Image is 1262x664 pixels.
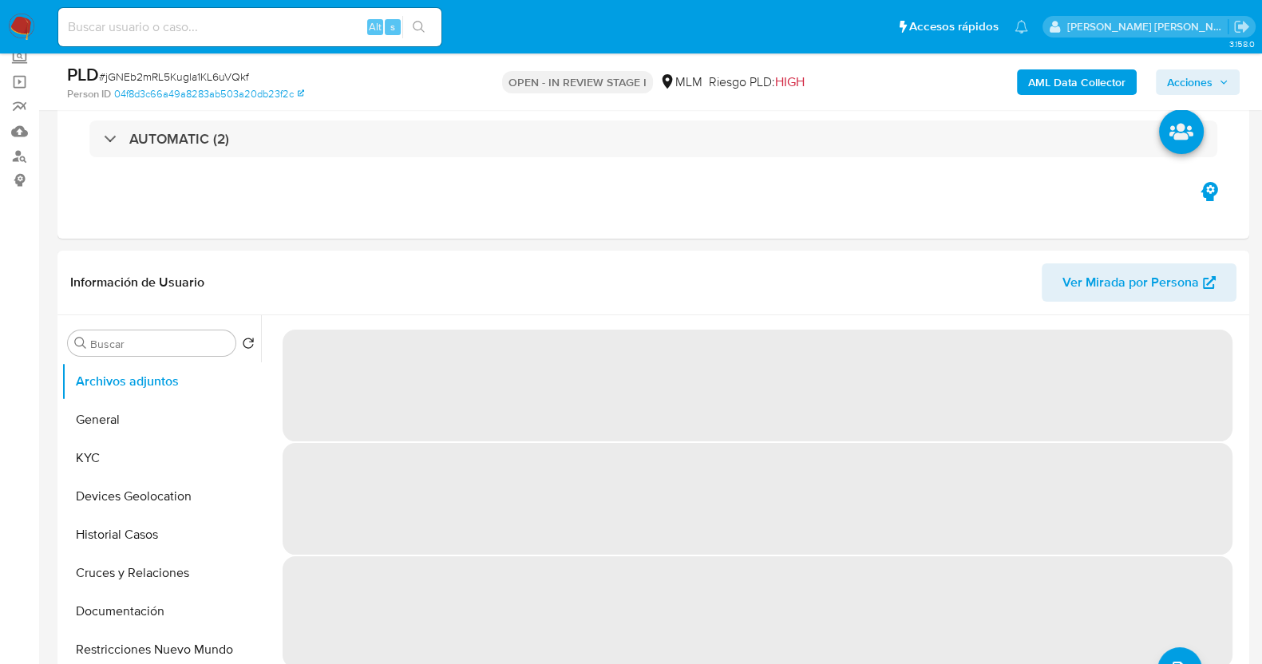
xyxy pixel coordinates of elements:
[61,554,261,592] button: Cruces y Relaciones
[1156,69,1240,95] button: Acciones
[242,337,255,354] button: Volver al orden por defecto
[1015,20,1028,34] a: Notificaciones
[390,19,395,34] span: s
[1042,263,1236,302] button: Ver Mirada por Persona
[129,130,229,148] h3: AUTOMATIC (2)
[61,439,261,477] button: KYC
[74,337,87,350] button: Buscar
[61,401,261,439] button: General
[402,16,435,38] button: search-icon
[99,69,249,85] span: # jGNEb2mRL5Kugla1KL6uVQkf
[709,73,805,91] span: Riesgo PLD:
[90,337,229,351] input: Buscar
[659,73,702,91] div: MLM
[61,477,261,516] button: Devices Geolocation
[1167,69,1213,95] span: Acciones
[61,516,261,554] button: Historial Casos
[67,87,111,101] b: Person ID
[1233,18,1250,35] a: Salir
[283,443,1232,555] span: ‌
[502,71,653,93] p: OPEN - IN REVIEW STAGE I
[369,19,382,34] span: Alt
[1062,263,1199,302] span: Ver Mirada por Persona
[909,18,999,35] span: Accesos rápidos
[1017,69,1137,95] button: AML Data Collector
[775,73,805,91] span: HIGH
[61,362,261,401] button: Archivos adjuntos
[67,61,99,87] b: PLD
[58,17,441,38] input: Buscar usuario o caso...
[1028,69,1126,95] b: AML Data Collector
[1067,19,1228,34] p: baltazar.cabreradupeyron@mercadolibre.com.mx
[61,592,261,630] button: Documentación
[283,330,1232,441] span: ‌
[70,275,204,290] h1: Información de Usuario
[114,87,304,101] a: 04f8d3c66a49a8283ab503a20db23f2c
[89,121,1217,157] div: AUTOMATIC (2)
[1228,38,1254,50] span: 3.158.0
